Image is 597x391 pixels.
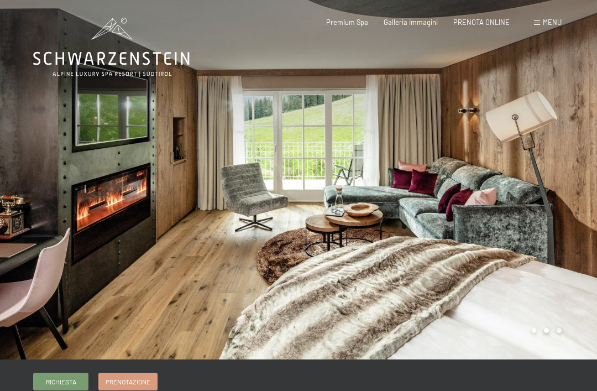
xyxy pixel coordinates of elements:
[99,373,157,390] a: Prenotazione
[326,18,368,27] a: Premium Spa
[453,18,510,27] a: PRENOTA ONLINE
[34,373,88,390] a: Richiesta
[46,377,76,387] span: Richiesta
[106,377,150,387] span: Prenotazione
[543,18,562,27] span: Menu
[384,18,438,27] a: Galleria immagini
